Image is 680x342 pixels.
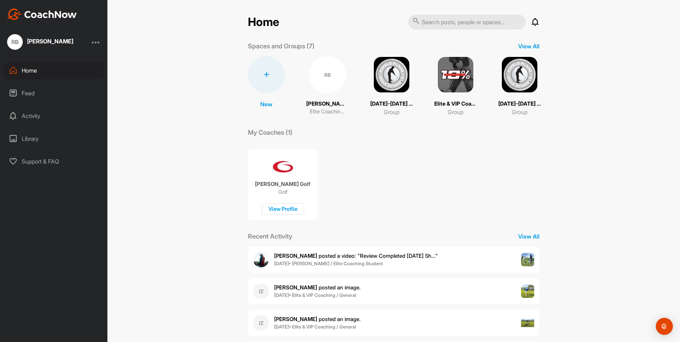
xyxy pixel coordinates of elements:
[262,203,304,215] div: View Profile
[274,316,361,322] span: posted an image .
[498,56,541,116] a: [DATE]-[DATE] [GEOGRAPHIC_DATA]Group
[4,62,104,79] div: Home
[521,316,535,330] img: post image
[248,15,279,29] h2: Home
[248,231,292,241] p: Recent Activity
[370,100,413,108] p: [DATE]-[DATE] [PERSON_NAME] 5 Day School
[512,108,527,116] p: Group
[260,100,272,108] p: New
[253,315,269,331] div: IZ
[272,156,294,178] img: coach avatar
[274,316,317,322] b: [PERSON_NAME]
[437,56,474,93] img: square_7f6e9b469d38fe2aa91187389f0bc7e6.png
[373,56,410,93] img: square_3585ad7031e7d07de7fb10ffa0b5dfe0.png
[434,56,477,116] a: Elite & VIP CoachingGroup
[4,84,104,102] div: Feed
[253,252,269,267] img: user avatar
[274,252,438,259] span: posted a video : " Review Completed [DATE] Sh... "
[274,284,317,291] b: [PERSON_NAME]
[521,253,535,267] img: post image
[310,108,345,116] p: Elite Coaching Student
[248,128,292,137] p: My Coaches (1)
[309,56,346,93] div: RB
[518,232,540,241] p: View All
[521,285,535,298] img: post image
[248,41,314,51] p: Spaces and Groups (7)
[27,38,73,44] div: [PERSON_NAME]
[274,261,383,266] b: [DATE] • [PERSON_NAME] / Elite Coaching Student
[518,42,540,50] p: View All
[656,318,673,335] div: Open Intercom Messenger
[253,283,269,299] div: IZ
[408,15,526,30] input: Search posts, people or spaces...
[278,188,288,196] p: Golf
[4,130,104,148] div: Library
[498,100,541,108] p: [DATE]-[DATE] [GEOGRAPHIC_DATA]
[434,100,477,108] p: Elite & VIP Coaching
[274,292,356,298] b: [DATE] • Elite & VIP Coaching / General
[7,34,23,50] div: RB
[306,56,349,116] a: RB[PERSON_NAME]Elite Coaching Student
[274,324,356,330] b: [DATE] • Elite & VIP Coaching / General
[4,107,104,125] div: Activity
[448,108,463,116] p: Group
[384,108,399,116] p: Group
[274,284,361,291] span: posted an image .
[501,56,538,93] img: square_d2171dc52765a3d395b99f644b9d4711.png
[370,56,413,116] a: [DATE]-[DATE] [PERSON_NAME] 5 Day SchoolGroup
[306,100,349,108] p: [PERSON_NAME]
[4,153,104,170] div: Support & FAQ
[274,252,317,259] b: [PERSON_NAME]
[7,9,77,20] img: CoachNow
[255,181,310,188] p: [PERSON_NAME] Golf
